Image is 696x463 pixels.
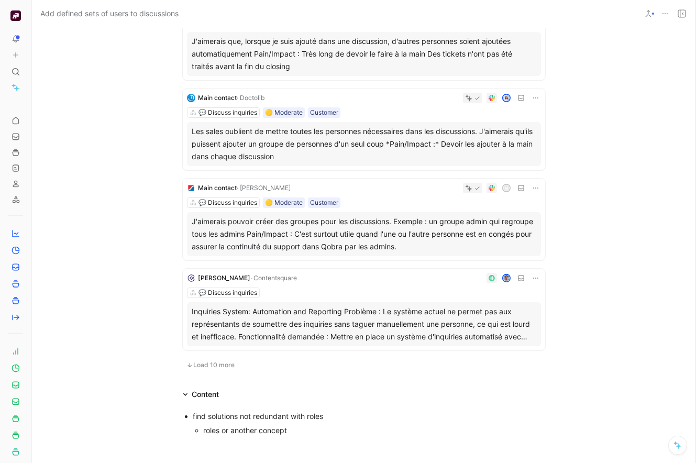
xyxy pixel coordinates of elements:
[310,197,338,208] div: Customer
[198,184,237,192] span: Main contact
[265,197,303,208] div: 🟡 Moderate
[204,425,545,436] div: roles or another concept
[40,7,179,20] span: Add defined sets of users to discussions
[198,107,257,118] div: 💬 Discuss inquiries
[198,197,257,208] div: 💬 Discuss inquiries
[265,107,303,118] div: 🟡 Moderate
[10,10,21,21] img: Qobra
[187,274,195,282] img: logo
[237,184,291,192] span: · [PERSON_NAME]
[179,388,224,401] div: Content
[198,94,237,102] span: Main contact
[183,359,239,371] button: Load 10 more
[503,95,510,102] img: avatar
[187,184,195,192] img: logo
[503,275,510,282] img: avatar
[192,35,536,73] div: J'aimerais que, lorsque je suis ajouté dans une discussion, d'autres personnes soient ajoutées au...
[192,305,536,343] div: Inquiries System: Automation and Reporting Problème : Le système actuel ne permet pas aux représe...
[192,215,536,253] div: J'aimerais pouvoir créer des groupes pour les discussions. Exemple : un groupe admin qui regroupe...
[192,388,219,401] div: Content
[194,361,235,369] span: Load 10 more
[251,274,297,282] span: · Contentsquare
[237,94,265,102] span: · Doctolib
[198,274,251,282] span: [PERSON_NAME]
[310,107,338,118] div: Customer
[198,288,257,298] div: 💬 Discuss inquiries
[187,94,195,102] img: logo
[192,125,536,163] div: Les sales oublient de mettre toutes les personnes nécessaires dans les discussions. J'aimerais qu...
[8,8,23,23] button: Qobra
[193,411,545,422] div: find solutions not redundant with roles
[503,185,510,192] div: m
